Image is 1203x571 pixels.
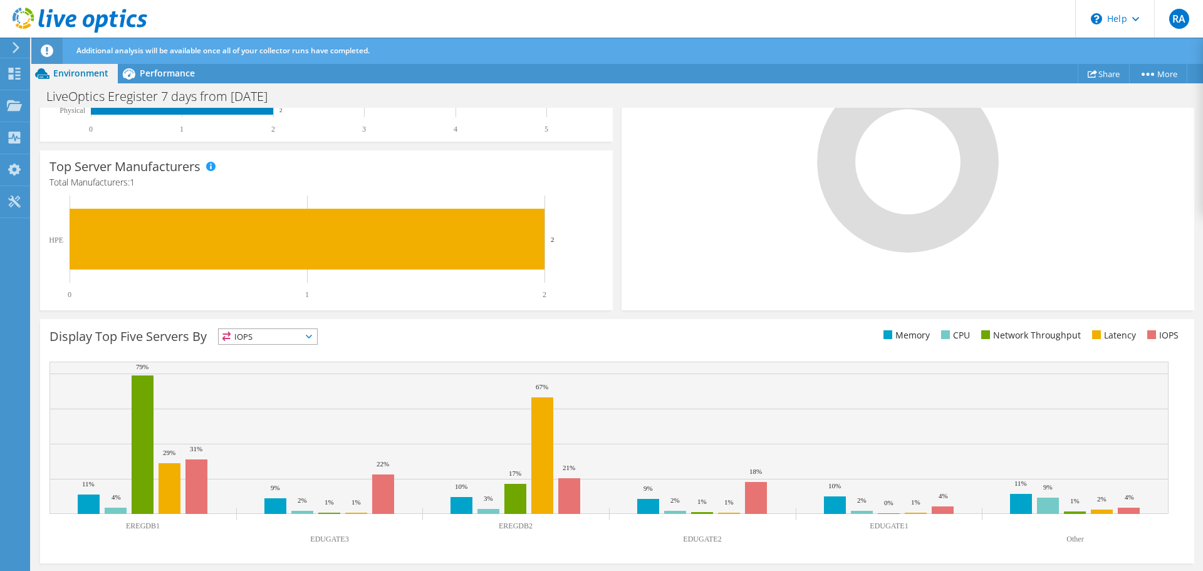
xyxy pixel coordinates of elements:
[551,236,555,243] text: 2
[49,160,200,174] h3: Top Server Manufacturers
[1070,497,1080,505] text: 1%
[939,492,948,500] text: 4%
[1125,493,1134,501] text: 4%
[362,125,366,134] text: 3
[1091,13,1102,24] svg: \n
[130,176,135,188] span: 1
[697,498,707,505] text: 1%
[1078,64,1130,83] a: Share
[1043,483,1053,491] text: 9%
[1129,64,1187,83] a: More
[880,328,930,342] li: Memory
[536,383,548,390] text: 67%
[484,495,493,502] text: 3%
[53,67,108,79] span: Environment
[563,464,575,471] text: 21%
[828,482,841,490] text: 10%
[1066,535,1083,543] text: Other
[325,498,334,506] text: 1%
[543,290,546,299] text: 2
[271,484,280,491] text: 9%
[49,236,63,244] text: HPE
[1144,328,1179,342] li: IOPS
[509,469,521,477] text: 17%
[870,521,908,530] text: EDUGATE1
[1089,328,1136,342] li: Latency
[1169,9,1189,29] span: RA
[499,521,533,530] text: EREGDB2
[643,485,653,492] text: 9%
[978,328,1081,342] li: Network Throughput
[190,445,202,453] text: 31%
[1014,479,1027,487] text: 11%
[219,329,317,344] span: IOPS
[857,496,867,504] text: 2%
[670,496,680,504] text: 2%
[749,468,762,475] text: 18%
[938,328,970,342] li: CPU
[82,480,95,488] text: 11%
[455,483,467,490] text: 10%
[41,90,287,103] h1: LiveOptics Eregister 7 days from [DATE]
[305,290,309,299] text: 1
[724,498,734,506] text: 1%
[163,449,175,456] text: 29%
[140,67,195,79] span: Performance
[911,498,920,506] text: 1%
[76,45,370,56] span: Additional analysis will be available once all of your collector runs have completed.
[271,125,275,134] text: 2
[49,175,603,189] h4: Total Manufacturers:
[1097,495,1107,503] text: 2%
[112,493,121,501] text: 4%
[60,106,85,115] text: Physical
[683,535,721,543] text: EDUGATE2
[126,521,160,530] text: EREGDB1
[884,499,893,506] text: 0%
[279,107,283,113] text: 2
[310,535,348,543] text: EDUGATE3
[352,498,361,506] text: 1%
[180,125,184,134] text: 1
[454,125,457,134] text: 4
[89,125,93,134] text: 0
[68,290,71,299] text: 0
[136,363,148,370] text: 79%
[298,496,307,504] text: 2%
[544,125,548,134] text: 5
[377,460,389,468] text: 22%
